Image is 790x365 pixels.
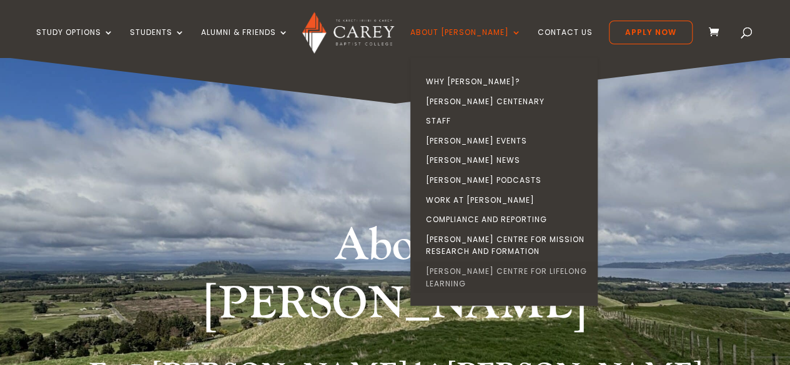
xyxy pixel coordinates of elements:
a: Why [PERSON_NAME]? [413,72,601,92]
a: Contact Us [538,28,593,57]
a: Work at [PERSON_NAME] [413,190,601,210]
a: [PERSON_NAME] News [413,150,601,170]
h1: About [PERSON_NAME] [161,217,630,339]
a: [PERSON_NAME] Centre for Lifelong Learning [413,261,601,293]
a: [PERSON_NAME] Events [413,131,601,151]
a: Apply Now [609,21,693,44]
a: Compliance and Reporting [413,210,601,230]
a: [PERSON_NAME] Centre for Mission Research and Formation [413,230,601,261]
a: [PERSON_NAME] Centenary [413,92,601,112]
a: About [PERSON_NAME] [410,28,521,57]
img: Carey Baptist College [302,12,394,54]
a: Alumni & Friends [201,28,289,57]
a: [PERSON_NAME] Podcasts [413,170,601,190]
a: Students [130,28,185,57]
a: Study Options [36,28,114,57]
a: Staff [413,111,601,131]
